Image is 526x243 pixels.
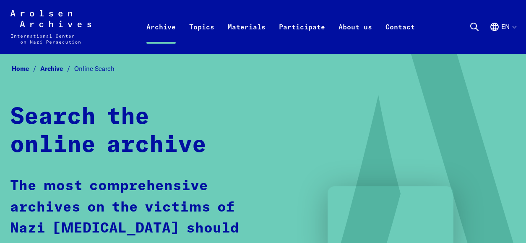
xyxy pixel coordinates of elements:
[379,20,422,54] a: Contact
[74,65,115,73] span: Online Search
[221,20,272,54] a: Materials
[182,20,221,54] a: Topics
[12,65,40,73] a: Home
[10,105,206,157] strong: Search the online archive
[490,22,516,52] button: English, language selection
[140,20,182,54] a: Archive
[40,65,74,73] a: Archive
[140,10,422,44] nav: Primary
[10,63,516,75] nav: Breadcrumb
[332,20,379,54] a: About us
[272,20,332,54] a: Participate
